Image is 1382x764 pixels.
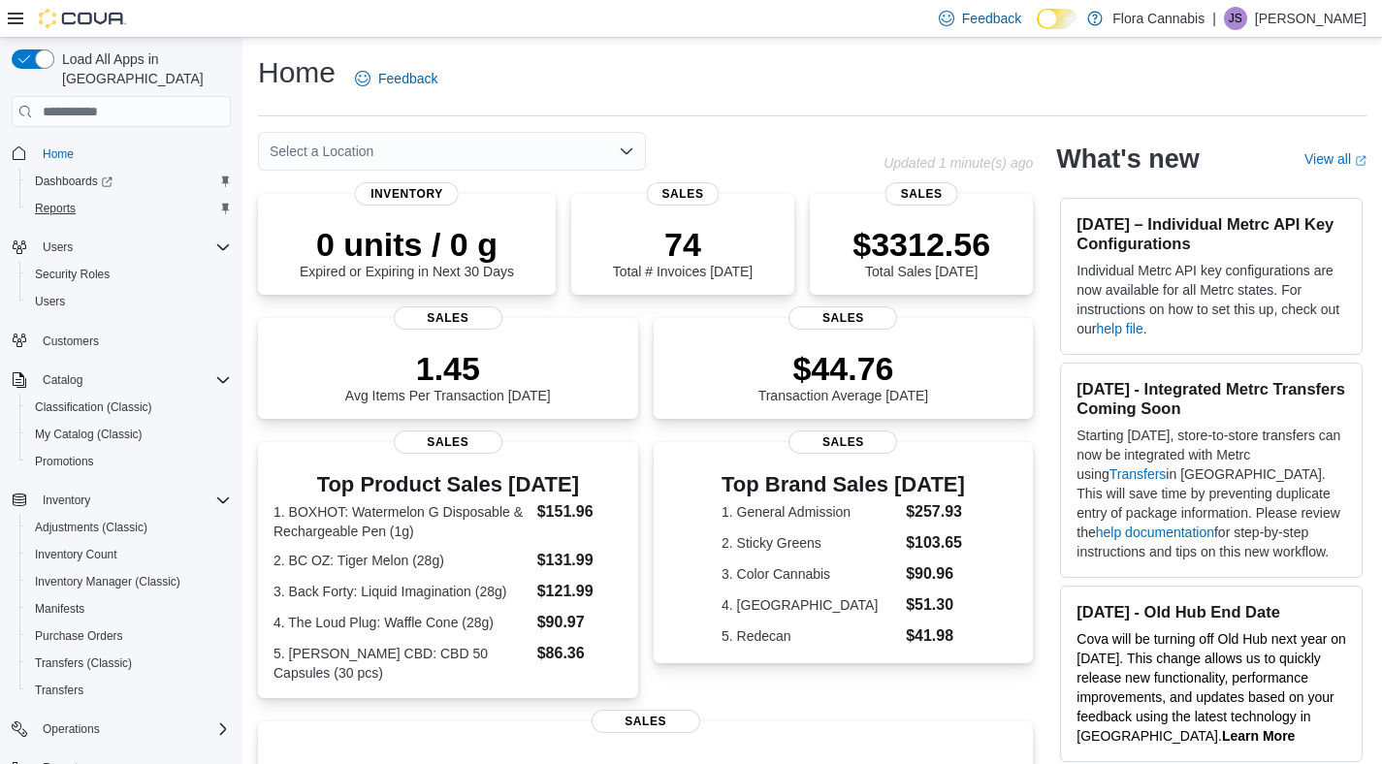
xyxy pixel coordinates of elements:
button: Users [19,288,239,315]
span: Adjustments (Classic) [35,520,147,535]
button: Home [4,139,239,167]
p: [PERSON_NAME] [1255,7,1366,30]
a: Promotions [27,450,102,473]
dd: $41.98 [906,624,965,648]
div: Transaction Average [DATE] [758,349,929,403]
p: 1.45 [345,349,551,388]
h3: [DATE] - Old Hub End Date [1077,602,1346,621]
a: Dashboards [19,168,239,195]
button: Transfers [19,677,239,704]
button: Promotions [19,448,239,475]
button: Inventory [4,487,239,514]
a: help file [1097,321,1143,336]
button: Reports [19,195,239,222]
div: Avg Items Per Transaction [DATE] [345,349,551,403]
p: $3312.56 [852,225,990,264]
button: Users [4,234,239,261]
a: Classification (Classic) [27,396,160,419]
h3: [DATE] – Individual Metrc API Key Configurations [1077,214,1346,253]
span: Inventory [35,489,231,512]
span: Inventory [355,182,459,206]
span: JS [1229,7,1242,30]
span: Transfers (Classic) [35,655,132,671]
dt: 3. Back Forty: Liquid Imagination (28g) [273,582,530,601]
p: Starting [DATE], store-to-store transfers can now be integrated with Metrc using in [GEOGRAPHIC_D... [1077,426,1346,561]
span: Home [43,146,74,162]
button: Catalog [4,366,239,394]
dt: 5. [PERSON_NAME] CBD: CBD 50 Capsules (30 pcs) [273,644,530,683]
button: Transfers (Classic) [19,650,239,677]
span: Inventory Manager (Classic) [27,570,231,593]
button: My Catalog (Classic) [19,421,239,448]
span: Inventory Count [27,543,231,566]
dt: 4. The Loud Plug: Waffle Cone (28g) [273,613,530,632]
span: Dark Mode [1037,29,1038,30]
div: Jordan Schwab [1224,7,1247,30]
span: Transfers [27,679,231,702]
a: My Catalog (Classic) [27,423,150,446]
a: Feedback [347,59,445,98]
dt: 1. BOXHOT: Watermelon G Disposable & Rechargeable Pen (1g) [273,502,530,541]
span: Reports [35,201,76,216]
a: Inventory Count [27,543,125,566]
span: Sales [394,306,502,330]
dt: 4. [GEOGRAPHIC_DATA] [722,595,898,615]
span: Users [35,236,231,259]
button: Users [35,236,80,259]
p: 74 [613,225,753,264]
span: Catalog [43,372,82,388]
button: Open list of options [619,143,634,159]
button: Manifests [19,595,239,622]
span: Operations [35,717,231,741]
span: Dashboards [27,170,231,193]
a: Learn More [1222,728,1295,744]
span: Classification (Classic) [35,399,152,415]
dd: $257.93 [906,500,965,524]
span: Users [35,294,65,309]
dd: $131.99 [537,549,623,572]
button: Catalog [35,368,90,392]
span: Sales [394,430,502,454]
a: Reports [27,197,83,220]
div: Total Sales [DATE] [852,225,990,279]
a: Customers [35,330,107,353]
span: Load All Apps in [GEOGRAPHIC_DATA] [54,49,231,88]
span: Inventory [43,493,90,508]
span: Purchase Orders [27,624,231,648]
span: My Catalog (Classic) [27,423,231,446]
a: Security Roles [27,263,117,286]
span: My Catalog (Classic) [35,427,143,442]
div: Expired or Expiring in Next 30 Days [300,225,514,279]
dd: $90.97 [537,611,623,634]
dt: 3. Color Cannabis [722,564,898,584]
span: Feedback [378,69,437,88]
span: Cova will be turning off Old Hub next year on [DATE]. This change allows us to quickly release ne... [1077,631,1346,744]
button: Customers [4,327,239,355]
span: Classification (Classic) [27,396,231,419]
a: help documentation [1096,525,1214,540]
span: Customers [35,329,231,353]
p: Flora Cannabis [1112,7,1205,30]
a: Users [27,290,73,313]
a: Inventory Manager (Classic) [27,570,188,593]
span: Manifests [35,601,84,617]
dd: $51.30 [906,593,965,617]
span: Security Roles [27,263,231,286]
span: Dashboards [35,174,112,189]
span: Security Roles [35,267,110,282]
dt: 2. BC OZ: Tiger Melon (28g) [273,551,530,570]
a: Adjustments (Classic) [27,516,155,539]
input: Dark Mode [1037,9,1077,29]
button: Classification (Classic) [19,394,239,421]
button: Inventory [35,489,98,512]
p: 0 units / 0 g [300,225,514,264]
button: Operations [4,716,239,743]
span: Operations [43,721,100,737]
span: Sales [788,430,897,454]
button: Inventory Count [19,541,239,568]
span: Users [27,290,231,313]
a: Transfers [27,679,91,702]
svg: External link [1355,155,1366,167]
span: Sales [885,182,958,206]
dd: $121.99 [537,580,623,603]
